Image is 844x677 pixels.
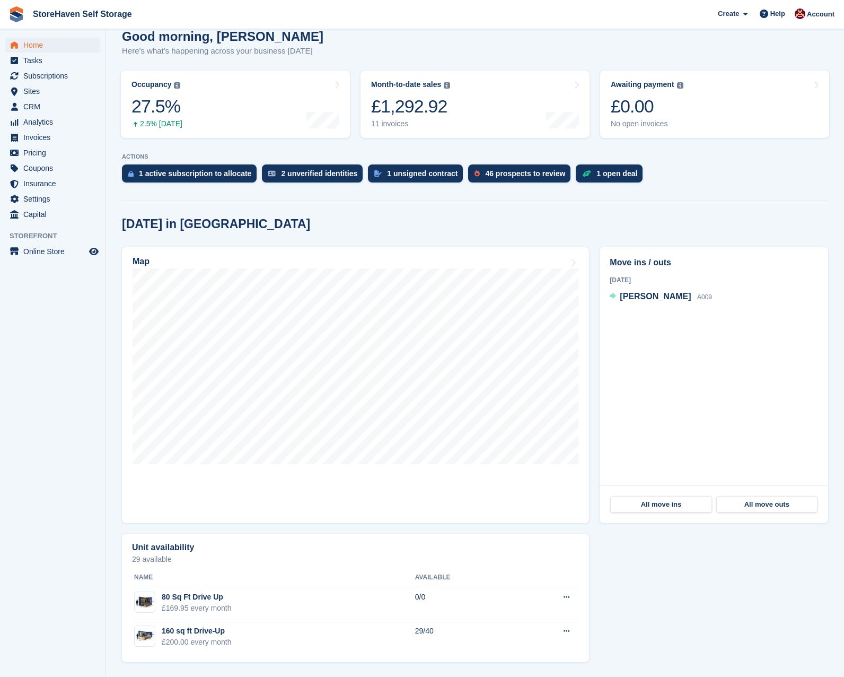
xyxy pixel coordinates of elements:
[23,161,87,176] span: Coupons
[576,164,648,188] a: 1 open deal
[162,626,232,637] div: 160 sq ft Drive-Up
[23,115,87,129] span: Analytics
[162,603,232,614] div: £169.95 every month
[620,292,691,301] span: [PERSON_NAME]
[444,82,450,89] img: icon-info-grey-7440780725fd019a000dd9b08b2336e03edf1995a4989e88bcd33f0948082b44.svg
[485,169,565,178] div: 46 prospects to review
[174,82,180,89] img: icon-info-grey-7440780725fd019a000dd9b08b2336e03edf1995a4989e88bcd33f0948082b44.svg
[770,8,785,19] span: Help
[611,80,674,89] div: Awaiting payment
[610,256,818,269] h2: Move ins / outs
[415,569,516,586] th: Available
[133,257,150,266] h2: Map
[415,586,516,620] td: 0/0
[610,496,711,513] a: All move ins
[371,80,441,89] div: Month-to-date sales
[5,244,100,259] a: menu
[5,115,100,129] a: menu
[5,192,100,206] a: menu
[23,68,87,83] span: Subscriptions
[139,169,251,178] div: 1 active subscription to allocate
[5,68,100,83] a: menu
[5,84,100,99] a: menu
[23,145,87,160] span: Pricing
[718,8,739,19] span: Create
[23,130,87,145] span: Invoices
[23,53,87,68] span: Tasks
[371,96,450,117] div: £1,292.92
[131,80,171,89] div: Occupancy
[162,592,232,603] div: 80 Sq Ft Drive Up
[5,99,100,114] a: menu
[5,161,100,176] a: menu
[5,145,100,160] a: menu
[135,628,155,644] img: 20-ft-container.jpg
[5,207,100,222] a: menu
[374,170,382,177] img: contract_signature_icon-13c848040528278c33f63329250d36e43548de30e8caae1d1a13099fd9432cc5.svg
[468,164,576,188] a: 46 prospects to review
[132,543,194,552] h2: Unit availability
[807,9,834,20] span: Account
[122,164,262,188] a: 1 active subscription to allocate
[268,170,276,177] img: verify_identity-adf6edd0f0f0b5bbfe63781bf79b02c33cf7c696d77639b501bdc392416b5a36.svg
[128,170,134,177] img: active_subscription_to_allocate_icon-d502201f5373d7db506a760aba3b589e785aa758c864c3986d89f69b8ff3...
[716,496,817,513] a: All move outs
[122,29,323,44] h1: Good morning, [PERSON_NAME]
[23,192,87,206] span: Settings
[132,556,579,563] p: 29 available
[387,169,458,178] div: 1 unsigned contract
[281,169,357,178] div: 2 unverified identities
[23,84,87,99] span: Sites
[23,176,87,191] span: Insurance
[132,569,415,586] th: Name
[5,53,100,68] a: menu
[122,217,310,231] h2: [DATE] in [GEOGRAPHIC_DATA]
[600,71,829,138] a: Awaiting payment £0.00 No open invoices
[135,595,155,610] img: 80-sqft-container.jpg
[371,119,450,128] div: 11 invoices
[677,82,683,89] img: icon-info-grey-7440780725fd019a000dd9b08b2336e03edf1995a4989e88bcd33f0948082b44.svg
[5,130,100,145] a: menu
[87,245,100,258] a: Preview store
[582,170,591,177] img: deal-1b604bf984904fb50ccaf53a9ad4b4a5d6e5aea283cecdc64d6e3604feb123c2.svg
[162,637,232,648] div: £200.00 every month
[596,169,637,178] div: 1 open deal
[122,247,589,523] a: Map
[5,38,100,53] a: menu
[474,170,480,177] img: prospect-51fa495bee0391a8d652442698ab0144808aea92771e9ea1ae160a38d050c398.svg
[23,99,87,114] span: CRM
[122,153,828,160] p: ACTIONS
[122,45,323,57] p: Here's what's happening across your business [DATE]
[121,71,350,138] a: Occupancy 27.5% 2.5% [DATE]
[610,290,712,304] a: [PERSON_NAME] A009
[23,244,87,259] span: Online Store
[131,96,182,117] div: 27.5%
[262,164,368,188] a: 2 unverified identities
[10,231,105,241] span: Storefront
[8,6,24,22] img: stora-icon-8386f47178a22dfd0bd8f6a31ec36ba5ce8667c1dd55bd0f319d3a0aa187defe.svg
[29,5,136,23] a: StoreHaven Self Storage
[361,71,590,138] a: Month-to-date sales £1,292.92 11 invoices
[610,275,818,285] div: [DATE]
[415,620,516,654] td: 29/40
[23,207,87,222] span: Capital
[23,38,87,53] span: Home
[611,96,683,117] div: £0.00
[368,164,468,188] a: 1 unsigned contract
[131,119,182,128] div: 2.5% [DATE]
[795,8,805,19] img: Daniel Brooks
[611,119,683,128] div: No open invoices
[5,176,100,191] a: menu
[697,293,712,301] span: A009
